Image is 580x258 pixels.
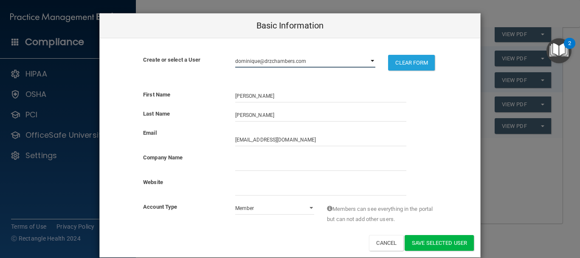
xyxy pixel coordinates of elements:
[143,179,163,185] b: Website
[143,111,170,117] b: Last Name
[100,14,480,38] div: Basic Information
[143,91,170,98] b: First Name
[568,43,571,54] div: 2
[405,235,474,251] button: Save selected User
[143,130,157,136] b: Email
[546,38,572,63] button: Open Resource Center, 2 new notifications
[369,235,403,251] button: Cancel
[143,154,183,161] b: Company Name
[143,204,177,210] b: Account Type
[388,55,435,71] button: CLEAR FORM
[538,199,570,232] iframe: Drift Widget Chat Controller
[327,204,437,224] span: Members can see everything in the portal but can not add other users.
[143,57,200,63] b: Create or select a User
